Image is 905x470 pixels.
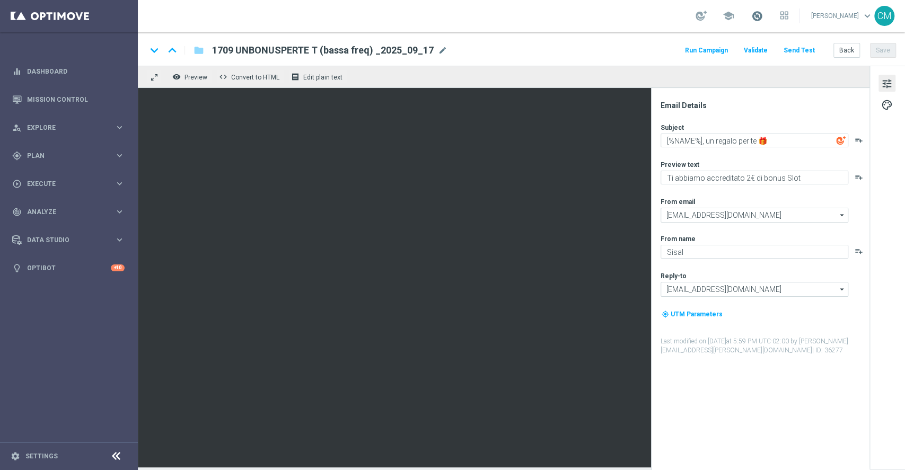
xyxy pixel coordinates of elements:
[25,453,58,459] a: Settings
[881,98,893,112] span: palette
[837,208,848,222] i: arrow_drop_down
[438,46,447,55] span: mode_edit
[836,136,846,145] img: optiGenie.svg
[27,85,125,113] a: Mission Control
[27,57,125,85] a: Dashboard
[661,208,848,223] input: Select
[12,236,125,244] button: Data Studio keyboard_arrow_right
[12,85,125,113] div: Mission Control
[27,209,115,215] span: Analyze
[661,235,696,243] label: From name
[683,43,730,58] button: Run Campaign
[12,67,22,76] i: equalizer
[12,263,22,273] i: lightbulb
[288,70,347,84] button: receipt Edit plain text
[291,73,300,81] i: receipt
[212,44,434,57] span: 1709 UNBONUSPERTE T (bassa freq) _2025_09_17
[661,272,687,280] label: Reply-to
[115,122,125,132] i: keyboard_arrow_right
[12,235,115,245] div: Data Studio
[878,96,895,113] button: palette
[12,123,22,132] i: person_search
[870,43,896,58] button: Save
[192,42,205,59] button: folder
[855,173,863,181] button: playlist_add
[231,74,279,81] span: Convert to HTML
[219,73,227,81] span: code
[742,43,769,58] button: Validate
[12,151,22,161] i: gps_fixed
[115,179,125,189] i: keyboard_arrow_right
[11,451,20,461] i: settings
[12,123,125,132] button: person_search Explore keyboard_arrow_right
[661,308,724,320] button: my_location UTM Parameters
[170,70,212,84] button: remove_red_eye Preview
[12,179,115,189] div: Execute
[874,6,894,26] div: CM
[881,77,893,91] span: tune
[172,73,181,81] i: remove_red_eye
[115,150,125,161] i: keyboard_arrow_right
[723,10,734,22] span: school
[12,180,125,188] button: play_circle_outline Execute keyboard_arrow_right
[661,123,684,132] label: Subject
[115,235,125,245] i: keyboard_arrow_right
[111,264,125,271] div: +10
[216,70,284,84] button: code Convert to HTML
[12,207,115,217] div: Analyze
[782,43,816,58] button: Send Test
[661,101,868,110] div: Email Details
[812,347,843,354] span: | ID: 36277
[12,67,125,76] button: equalizer Dashboard
[855,136,863,144] button: playlist_add
[12,95,125,104] button: Mission Control
[12,208,125,216] button: track_changes Analyze keyboard_arrow_right
[661,337,868,355] label: Last modified on [DATE] at 5:59 PM UTC-02:00 by [PERSON_NAME][EMAIL_ADDRESS][PERSON_NAME][DOMAIN_...
[661,198,695,206] label: From email
[810,8,874,24] a: [PERSON_NAME]keyboard_arrow_down
[115,207,125,217] i: keyboard_arrow_right
[12,179,22,189] i: play_circle_outline
[662,311,669,318] i: my_location
[12,151,115,161] div: Plan
[833,43,860,58] button: Back
[194,44,204,57] i: folder
[12,123,115,132] div: Explore
[12,207,22,217] i: track_changes
[12,254,125,282] div: Optibot
[27,181,115,187] span: Execute
[12,264,125,272] button: lightbulb Optibot +10
[837,282,848,296] i: arrow_drop_down
[862,10,873,22] span: keyboard_arrow_down
[27,254,111,282] a: Optibot
[164,42,180,58] i: keyboard_arrow_up
[12,57,125,85] div: Dashboard
[146,42,162,58] i: keyboard_arrow_down
[27,237,115,243] span: Data Studio
[661,282,848,297] input: Select
[303,74,342,81] span: Edit plain text
[27,153,115,159] span: Plan
[855,247,863,255] button: playlist_add
[661,161,699,169] label: Preview text
[12,152,125,160] button: gps_fixed Plan keyboard_arrow_right
[744,47,768,54] span: Validate
[671,311,723,318] span: UTM Parameters
[878,75,895,92] button: tune
[27,125,115,131] span: Explore
[184,74,207,81] span: Preview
